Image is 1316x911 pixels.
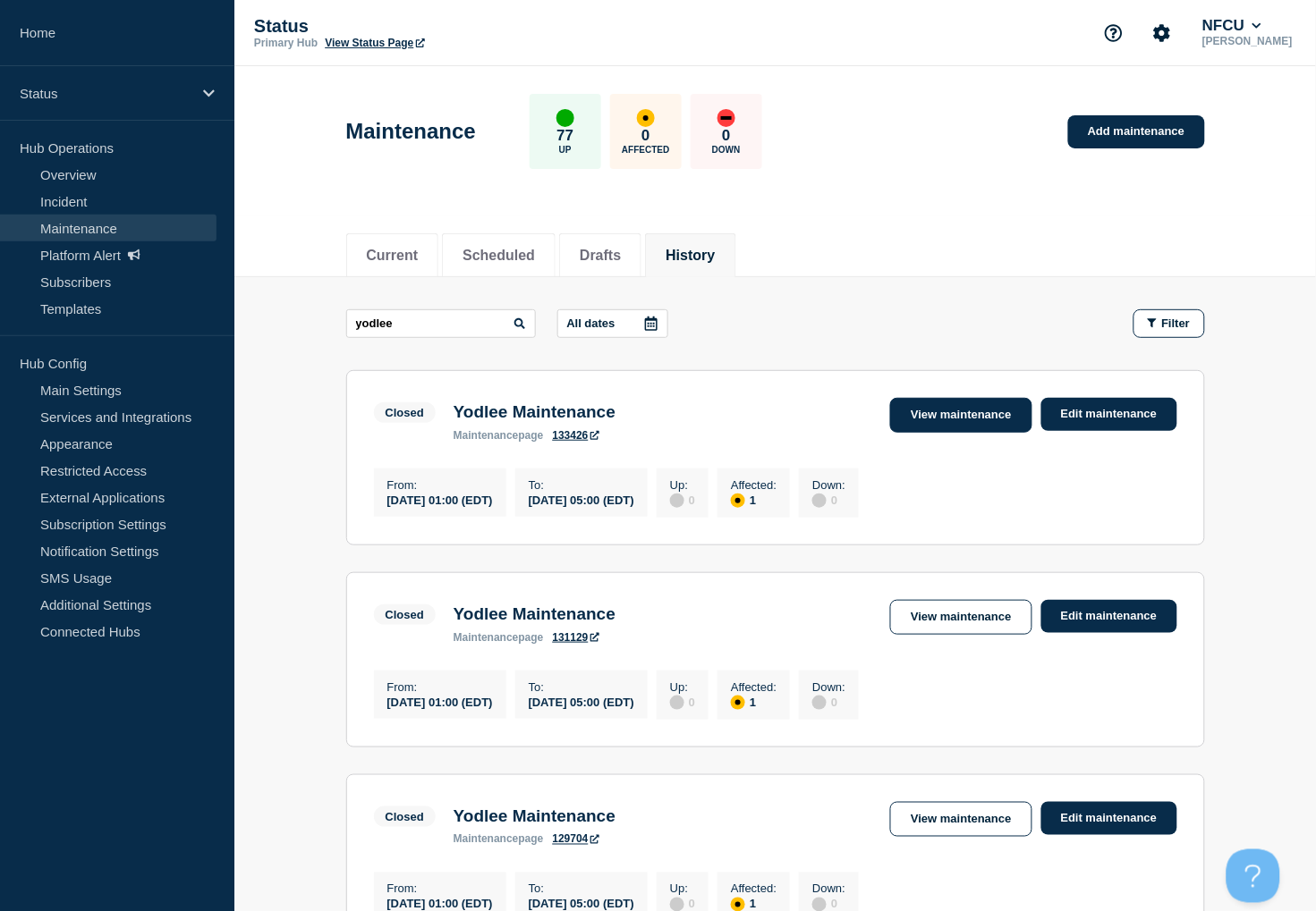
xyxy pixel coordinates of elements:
[1041,802,1177,835] a: Edit maintenance
[641,127,650,145] p: 0
[553,429,599,442] a: 133426
[387,680,493,694] p: From :
[553,833,599,846] a: 129704
[1143,14,1181,52] button: Account settings
[1068,115,1204,148] a: Add maintenance
[463,248,535,264] button: Scheduled
[812,680,845,694] p: Down :
[387,478,493,492] p: From :
[454,631,544,644] p: page
[580,248,621,264] button: Drafts
[812,694,845,710] div: 0
[454,604,616,624] h3: Yodlee Maintenance
[812,696,827,710] div: disabled
[557,309,668,338] button: All dates
[731,696,745,710] div: affected
[529,896,634,911] div: [DATE] 05:00 (EDT)
[622,145,669,155] p: Affected
[454,631,519,644] span: maintenance
[712,145,741,155] p: Down
[556,127,573,145] p: 77
[529,478,634,492] p: To :
[1199,17,1265,35] button: NFCU
[1162,316,1191,330] span: Filter
[529,492,634,507] div: [DATE] 05:00 (EDT)
[670,680,695,694] p: Up :
[812,492,845,508] div: 0
[529,694,634,709] div: [DATE] 05:00 (EDT)
[454,833,519,846] span: maintenance
[454,429,519,442] span: maintenance
[346,119,476,144] h1: Maintenance
[529,680,634,694] p: To :
[387,882,493,896] p: From :
[670,492,695,508] div: 0
[670,882,695,896] p: Up :
[812,478,845,492] p: Down :
[387,896,493,911] div: [DATE] 01:00 (EDT)
[890,398,1032,433] a: View maintenance
[567,316,616,330] p: All dates
[731,694,777,710] div: 1
[325,37,424,49] a: View Status Page
[553,631,599,644] a: 131129
[387,694,493,709] div: [DATE] 01:00 (EDT)
[454,806,616,826] h3: Yodlee Maintenance
[731,492,777,508] div: 1
[20,86,191,101] p: Status
[812,882,845,896] p: Down :
[1199,35,1296,47] p: [PERSON_NAME]
[1095,14,1133,52] button: Support
[386,608,424,621] div: Closed
[731,478,777,492] p: Affected :
[731,882,777,896] p: Affected :
[1133,309,1205,338] button: Filter
[1227,849,1280,903] iframe: Help Scout Beacon - Open
[890,600,1032,635] a: View maintenance
[666,248,715,264] button: History
[454,833,544,846] p: page
[670,694,695,710] div: 0
[670,696,684,710] div: disabled
[367,248,419,264] button: Current
[890,802,1032,837] a: View maintenance
[387,492,493,507] div: [DATE] 01:00 (EDT)
[1041,398,1177,431] a: Edit maintenance
[254,16,612,37] p: Status
[637,109,655,127] div: affected
[346,309,536,338] input: Search maintenances
[731,493,745,508] div: affected
[454,429,544,442] p: page
[670,493,684,508] div: disabled
[722,127,730,145] p: 0
[529,882,634,896] p: To :
[812,493,827,508] div: disabled
[731,680,777,694] p: Affected :
[1041,600,1177,633] a: Edit maintenance
[386,406,424,419] div: Closed
[454,402,616,422] h3: Yodlee Maintenance
[717,109,735,127] div: down
[386,810,424,823] div: Closed
[556,109,574,127] div: up
[254,37,318,49] p: Primary Hub
[559,145,572,155] p: Up
[670,478,695,492] p: Up :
